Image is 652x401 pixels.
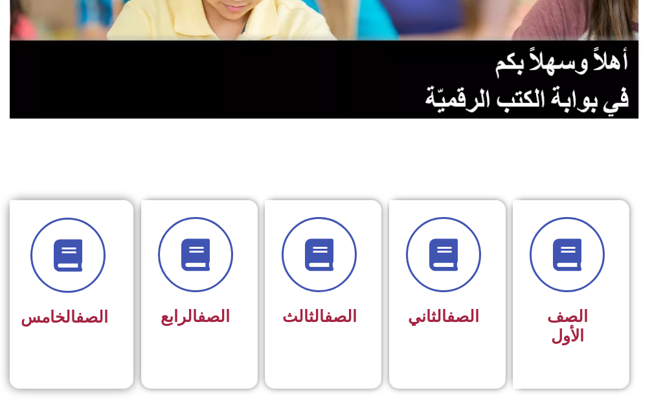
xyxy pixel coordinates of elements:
span: الثاني [408,307,479,326]
a: الصف [447,307,479,326]
a: الصف [324,307,357,326]
span: الخامس [21,308,108,327]
span: الصف الأول [547,307,588,345]
span: الثالث [282,307,357,326]
span: الرابع [161,307,230,326]
a: الصف [197,307,230,326]
a: الصف [76,308,108,327]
